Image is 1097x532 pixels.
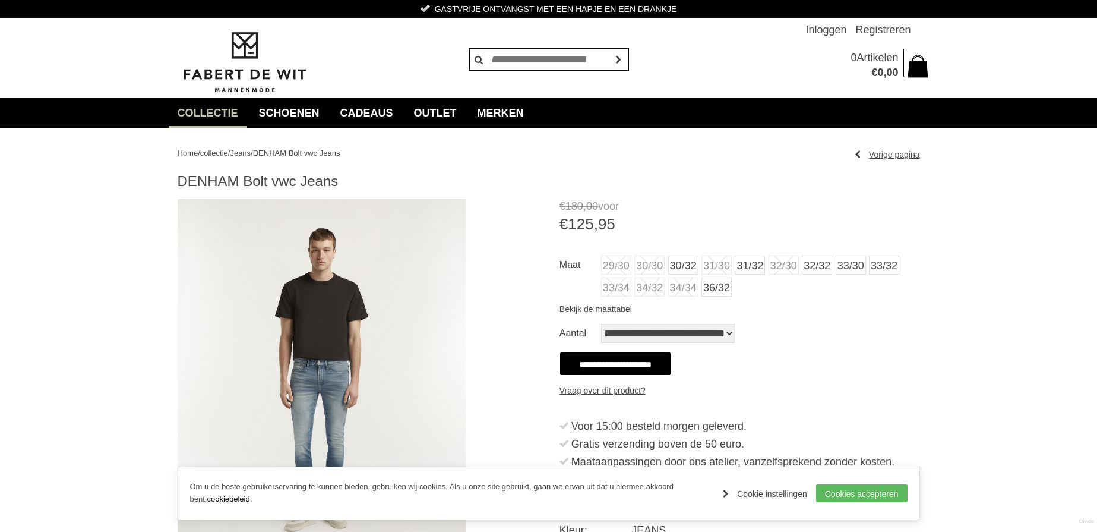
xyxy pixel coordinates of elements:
[883,67,886,78] span: ,
[1079,514,1094,529] a: Divide
[571,417,920,435] div: Voor 15:00 besteld morgen geleverd.
[178,30,311,95] img: Fabert de Wit
[178,172,920,190] h1: DENHAM Bolt vwc Jeans
[871,67,877,78] span: €
[250,98,328,128] a: Schoenen
[855,146,920,163] a: Vorige pagina
[735,256,765,275] a: 31/32
[805,18,846,42] a: Inloggen
[856,52,898,64] span: Artikelen
[571,435,920,453] div: Gratis verzending boven de 50 euro.
[594,215,598,233] span: ,
[559,256,920,300] ul: Maat
[198,149,200,158] span: /
[583,200,586,212] span: ,
[230,149,251,158] a: Jeans
[559,199,920,214] span: voor
[877,67,883,78] span: 0
[207,495,249,503] a: cookiebeleid
[586,200,598,212] span: 00
[331,98,402,128] a: Cadeaus
[169,98,247,128] a: collectie
[559,200,565,212] span: €
[178,149,198,158] a: Home
[668,256,698,275] a: 30/32
[816,484,908,502] a: Cookies accepteren
[559,215,568,233] span: €
[598,215,615,233] span: 95
[723,485,807,503] a: Cookie instellingen
[200,149,228,158] a: collectie
[251,149,253,158] span: /
[886,67,898,78] span: 00
[190,481,712,506] p: Om u de beste gebruikerservaring te kunnen bieden, gebruiken wij cookies. Als u onze site gebruik...
[469,98,533,128] a: Merken
[405,98,466,128] a: Outlet
[802,256,832,275] a: 32/32
[559,300,632,318] a: Bekijk de maattabel
[869,256,899,275] a: 33/32
[568,215,593,233] span: 125
[559,453,920,471] li: Maataanpassingen door ons atelier, vanzelfsprekend zonder kosten.
[559,324,601,343] label: Aantal
[565,200,583,212] span: 180
[855,18,911,42] a: Registreren
[253,149,340,158] a: DENHAM Bolt vwc Jeans
[228,149,230,158] span: /
[851,52,856,64] span: 0
[836,256,866,275] a: 33/30
[701,278,732,297] a: 36/32
[559,382,646,399] a: Vraag over dit product?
